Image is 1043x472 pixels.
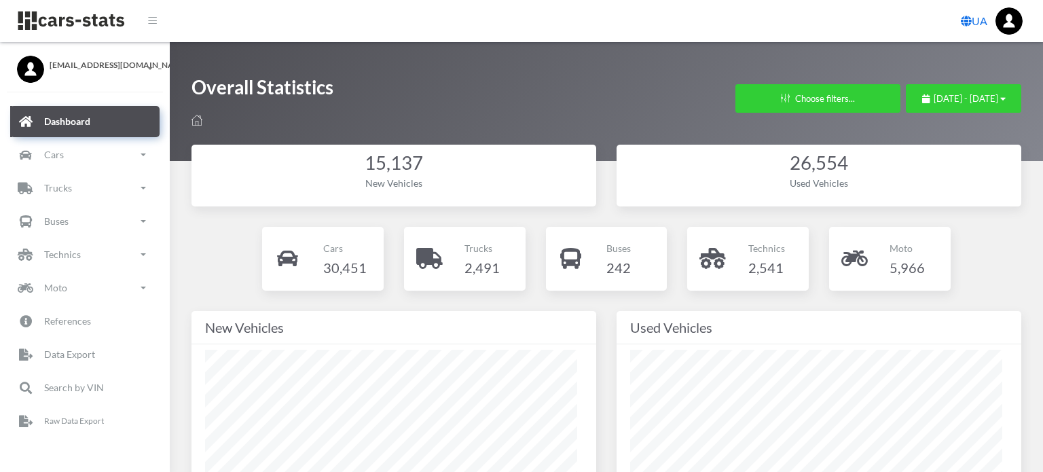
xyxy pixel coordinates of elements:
[934,93,998,104] span: [DATE] - [DATE]
[606,257,631,278] h4: 242
[44,414,104,429] p: Raw Data Export
[748,240,785,257] p: Technics
[995,7,1023,35] img: ...
[17,56,153,71] a: [EMAIL_ADDRESS][DOMAIN_NAME]
[10,339,160,370] a: Data Export
[10,405,160,437] a: Raw Data Export
[464,257,500,278] h4: 2,491
[205,176,583,190] div: New Vehicles
[906,84,1021,113] button: [DATE] - [DATE]
[44,312,91,329] p: References
[205,150,583,177] div: 15,137
[191,75,333,107] h1: Overall Statistics
[10,106,160,137] a: Dashboard
[10,272,160,304] a: Moto
[748,257,785,278] h4: 2,541
[44,346,95,363] p: Data Export
[630,150,1008,177] div: 26,554
[10,173,160,204] a: Trucks
[44,379,104,396] p: Search by VIN
[10,239,160,270] a: Technics
[606,240,631,257] p: Buses
[10,206,160,237] a: Buses
[10,139,160,170] a: Cars
[44,246,81,263] p: Technics
[890,257,925,278] h4: 5,966
[323,257,367,278] h4: 30,451
[10,372,160,403] a: Search by VIN
[464,240,500,257] p: Trucks
[44,213,69,230] p: Buses
[44,146,64,163] p: Cars
[44,113,90,130] p: Dashboard
[44,279,67,296] p: Moto
[50,59,153,71] span: [EMAIL_ADDRESS][DOMAIN_NAME]
[735,84,900,113] button: Choose filters...
[205,316,583,338] div: New Vehicles
[890,240,925,257] p: Moto
[630,176,1008,190] div: Used Vehicles
[44,179,72,196] p: Trucks
[17,10,126,31] img: navbar brand
[10,306,160,337] a: References
[630,316,1008,338] div: Used Vehicles
[323,240,367,257] p: Cars
[955,7,993,35] a: UA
